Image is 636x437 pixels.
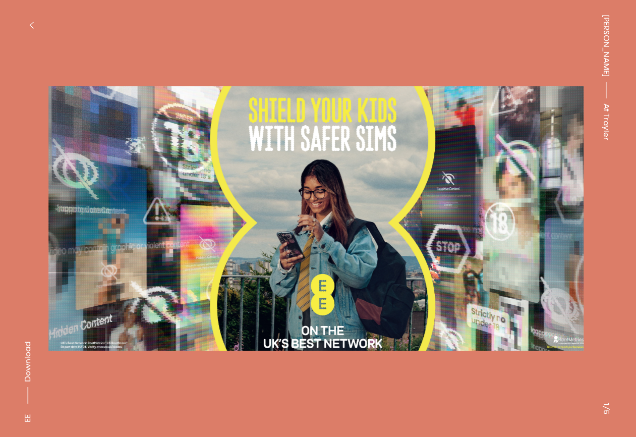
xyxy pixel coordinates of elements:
span: Download [23,342,33,382]
span: At Trayler [600,103,612,140]
div: EE [22,414,34,422]
a: [PERSON_NAME] [600,15,612,77]
button: Download asset [22,342,34,409]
